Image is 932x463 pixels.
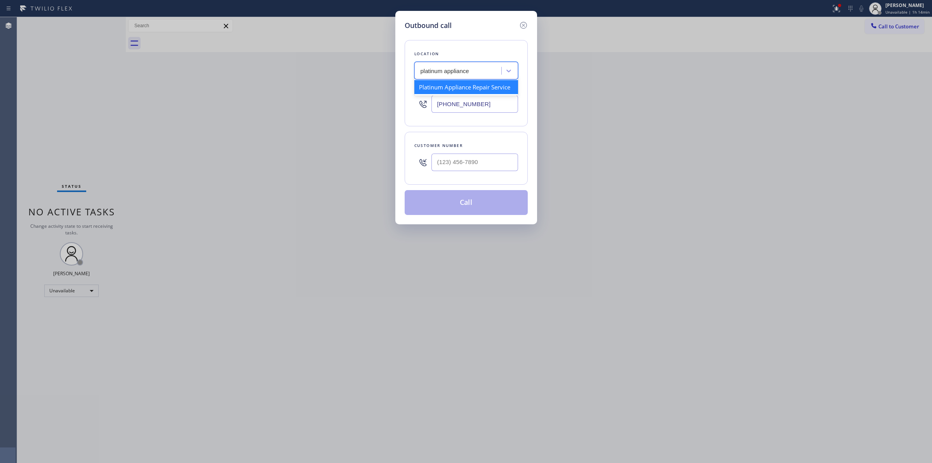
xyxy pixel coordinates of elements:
input: (123) 456-7890 [431,95,518,113]
h5: Outbound call [405,20,452,31]
button: Call [405,190,528,215]
input: (123) 456-7890 [431,154,518,171]
div: Platinum Appliance Repair Service [414,80,518,94]
div: Location [414,50,518,58]
div: Customer number [414,142,518,150]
